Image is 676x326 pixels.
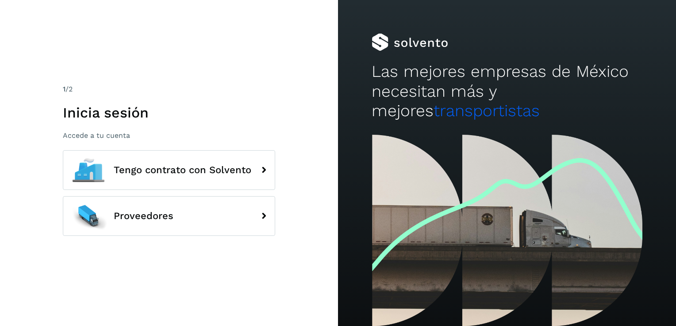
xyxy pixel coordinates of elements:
button: Proveedores [63,196,275,236]
span: transportistas [434,101,540,120]
div: /2 [63,84,275,95]
span: 1 [63,85,65,93]
button: Tengo contrato con Solvento [63,150,275,190]
h2: Las mejores empresas de México necesitan más y mejores [372,62,642,121]
h1: Inicia sesión [63,104,275,121]
span: Tengo contrato con Solvento [114,165,251,175]
p: Accede a tu cuenta [63,131,275,140]
span: Proveedores [114,211,173,221]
